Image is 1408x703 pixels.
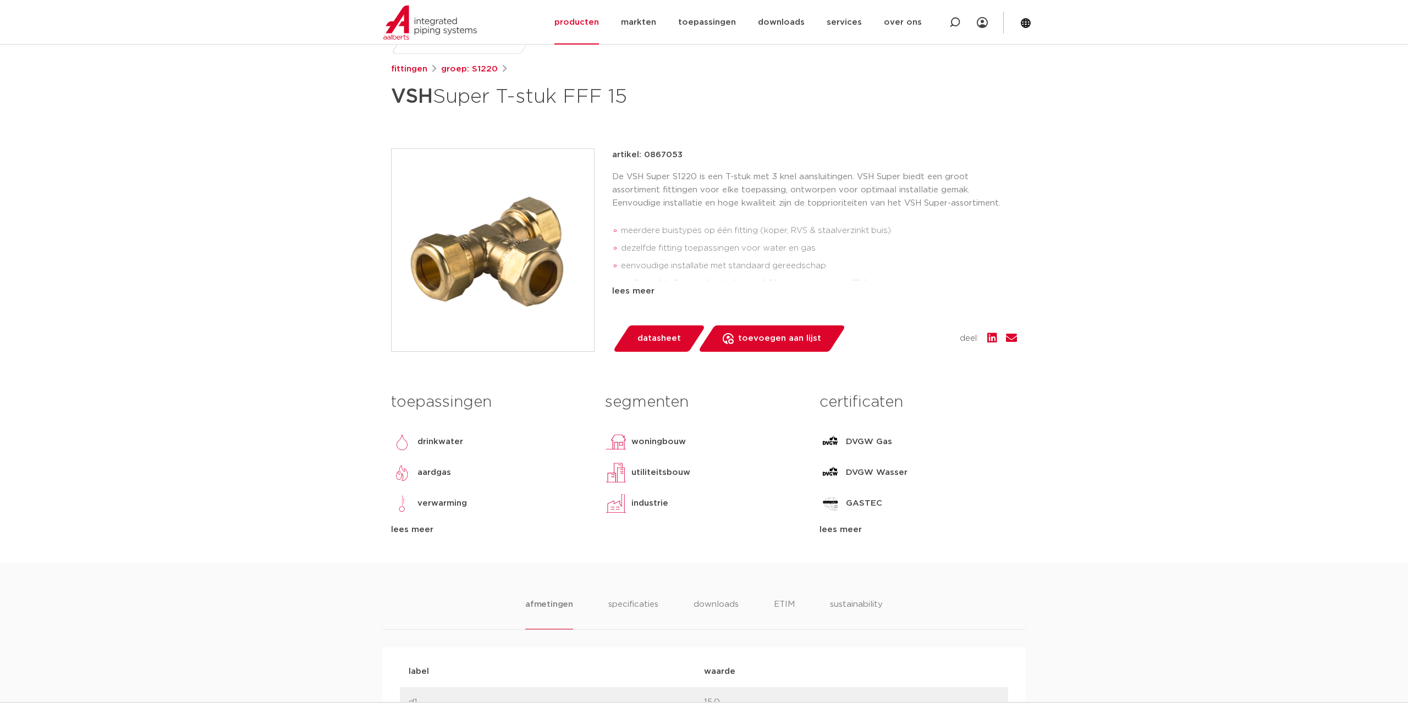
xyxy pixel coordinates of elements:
li: meerdere buistypes op één fitting (koper, RVS & staalverzinkt buis) [621,222,1017,240]
p: GASTEC [846,497,882,510]
h3: toepassingen [391,391,588,413]
p: industrie [631,497,668,510]
li: dezelfde fitting toepassingen voor water en gas [621,240,1017,257]
span: deel: [960,332,978,345]
img: woningbouw [605,431,627,453]
p: DVGW Wasser [846,466,908,479]
p: artikel: 0867053 [612,148,683,162]
a: datasheet [612,325,706,352]
li: afmetingen [525,598,573,629]
img: Product Image for VSH Super T-stuk FFF 15 [392,149,594,351]
img: GASTEC [820,492,842,514]
span: datasheet [637,330,681,347]
p: drinkwater [417,435,463,449]
p: DVGW Gas [846,435,892,449]
img: DVGW Gas [820,431,842,453]
strong: VSH [391,87,433,107]
h3: certificaten [820,391,1017,413]
img: drinkwater [391,431,413,453]
p: woningbouw [631,435,686,449]
a: fittingen [391,63,427,76]
h1: Super T-stuk FFF 15 [391,80,804,113]
li: specificaties [608,598,658,629]
p: label [409,665,704,678]
img: utiliteitsbouw [605,462,627,484]
span: toevoegen aan lijst [738,330,821,347]
li: snelle verbindingstechnologie waarbij her-montage mogelijk is [621,275,1017,292]
img: verwarming [391,492,413,514]
a: groep: S1220 [441,63,498,76]
img: aardgas [391,462,413,484]
p: utiliteitsbouw [631,466,690,479]
p: aardgas [417,466,451,479]
div: lees meer [391,523,588,536]
h3: segmenten [605,391,802,413]
div: lees meer [612,285,1017,298]
li: eenvoudige installatie met standaard gereedschap [621,257,1017,275]
p: verwarming [417,497,467,510]
li: downloads [694,598,739,629]
div: lees meer [820,523,1017,536]
p: waarde [704,665,999,678]
li: ETIM [774,598,795,629]
li: sustainability [830,598,883,629]
p: De VSH Super S1220 is een T-stuk met 3 knel aansluitingen. VSH Super biedt een groot assortiment ... [612,170,1017,210]
img: industrie [605,492,627,514]
img: DVGW Wasser [820,462,842,484]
